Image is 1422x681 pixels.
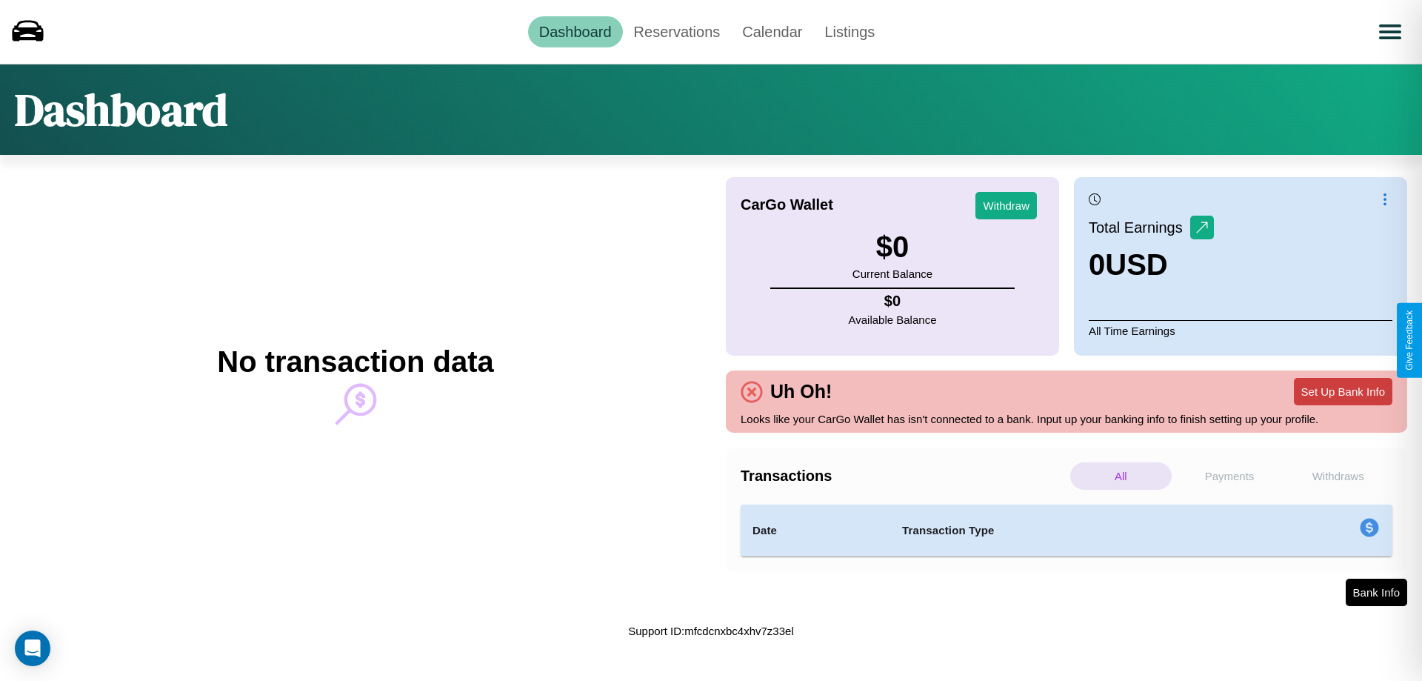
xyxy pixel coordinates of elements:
[528,16,623,47] a: Dashboard
[1070,462,1172,490] p: All
[1346,579,1407,606] button: Bank Info
[1179,462,1281,490] p: Payments
[15,79,227,140] h1: Dashboard
[1089,320,1392,341] p: All Time Earnings
[623,16,732,47] a: Reservations
[1369,11,1411,53] button: Open menu
[1294,378,1392,405] button: Set Up Bank Info
[975,192,1037,219] button: Withdraw
[741,196,833,213] h4: CarGo Wallet
[741,468,1066,485] h4: Transactions
[849,293,937,310] h4: $ 0
[852,264,932,284] p: Current Balance
[628,621,793,641] p: Support ID: mfcdcnxbc4xhv7z33el
[849,310,937,330] p: Available Balance
[763,381,839,402] h4: Uh Oh!
[217,345,493,379] h2: No transaction data
[1287,462,1389,490] p: Withdraws
[1089,214,1190,241] p: Total Earnings
[731,16,813,47] a: Calendar
[813,16,886,47] a: Listings
[741,409,1392,429] p: Looks like your CarGo Wallet has isn't connected to a bank. Input up your banking info to finish ...
[852,230,932,264] h3: $ 0
[902,522,1238,539] h4: Transaction Type
[752,522,878,539] h4: Date
[741,505,1392,557] table: simple table
[1404,310,1415,371] div: Give Feedback
[15,631,50,666] div: Open Intercom Messenger
[1089,248,1214,282] h3: 0 USD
